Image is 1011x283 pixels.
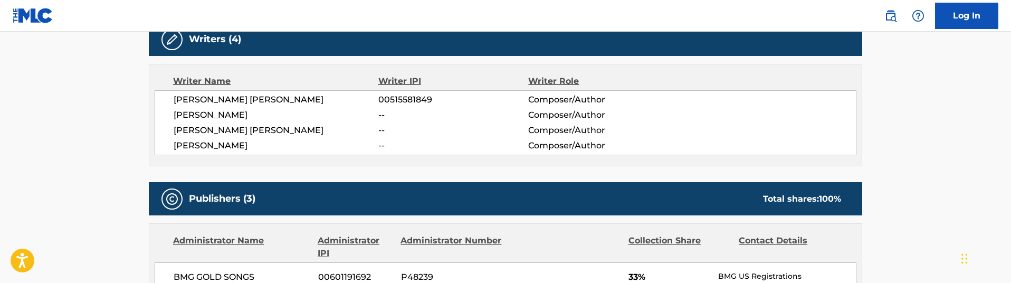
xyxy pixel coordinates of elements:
span: [PERSON_NAME] [PERSON_NAME] [174,124,378,137]
div: Administrator IPI [318,234,393,260]
div: Writer Name [173,75,378,88]
div: Administrator Number [400,234,503,260]
div: Help [908,5,929,26]
img: help [912,10,924,22]
div: Total shares: [763,193,841,205]
img: Publishers [166,193,178,205]
span: [PERSON_NAME] [174,109,378,121]
div: Contact Details [739,234,841,260]
img: MLC Logo [13,8,53,23]
span: -- [378,109,528,121]
a: Public Search [880,5,901,26]
div: Writer Role [528,75,665,88]
img: Writers [166,33,178,46]
iframe: Chat Widget [958,232,1011,283]
p: BMG US Registrations [718,271,856,282]
span: 00515581849 [378,93,528,106]
img: search [884,10,897,22]
span: -- [378,139,528,152]
div: Collection Share [628,234,731,260]
h5: Writers (4) [189,33,241,45]
span: Composer/Author [528,139,665,152]
span: Composer/Author [528,124,665,137]
span: Composer/Author [528,109,665,121]
span: 100 % [819,194,841,204]
a: Log In [935,3,998,29]
h5: Publishers (3) [189,193,255,205]
span: [PERSON_NAME] [174,139,378,152]
div: Drag [961,243,968,275]
div: Administrator Name [173,234,310,260]
span: Composer/Author [528,93,665,106]
span: [PERSON_NAME] [PERSON_NAME] [174,93,378,106]
span: -- [378,124,528,137]
div: Writer IPI [378,75,529,88]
